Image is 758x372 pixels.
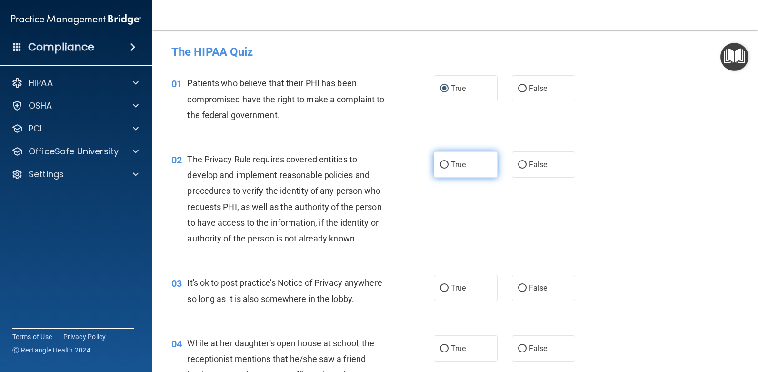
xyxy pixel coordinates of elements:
span: True [451,283,466,292]
p: OSHA [29,100,52,111]
h4: The HIPAA Quiz [171,46,739,58]
input: True [440,345,449,352]
span: True [451,84,466,93]
a: Privacy Policy [63,332,106,342]
p: HIPAA [29,77,53,89]
input: False [518,345,527,352]
a: OSHA [11,100,139,111]
span: True [451,344,466,353]
span: Ⓒ Rectangle Health 2024 [12,345,90,355]
button: Open Resource Center [720,43,748,71]
span: 02 [171,154,182,166]
span: 03 [171,278,182,289]
input: False [518,161,527,169]
span: True [451,160,466,169]
span: 04 [171,338,182,350]
p: OfficeSafe University [29,146,119,157]
a: HIPAA [11,77,139,89]
span: Patients who believe that their PHI has been compromised have the right to make a complaint to th... [187,78,384,120]
img: PMB logo [11,10,141,29]
span: False [529,344,548,353]
input: True [440,85,449,92]
input: False [518,285,527,292]
input: False [518,85,527,92]
a: Settings [11,169,139,180]
input: True [440,285,449,292]
h4: Compliance [28,40,94,54]
span: False [529,84,548,93]
span: The Privacy Rule requires covered entities to develop and implement reasonable policies and proce... [187,154,381,243]
input: True [440,161,449,169]
span: 01 [171,78,182,90]
a: OfficeSafe University [11,146,139,157]
span: False [529,160,548,169]
p: Settings [29,169,64,180]
a: Terms of Use [12,332,52,342]
p: PCI [29,123,42,134]
span: False [529,283,548,292]
span: It's ok to post practice’s Notice of Privacy anywhere so long as it is also somewhere in the lobby. [187,278,382,303]
a: PCI [11,123,139,134]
